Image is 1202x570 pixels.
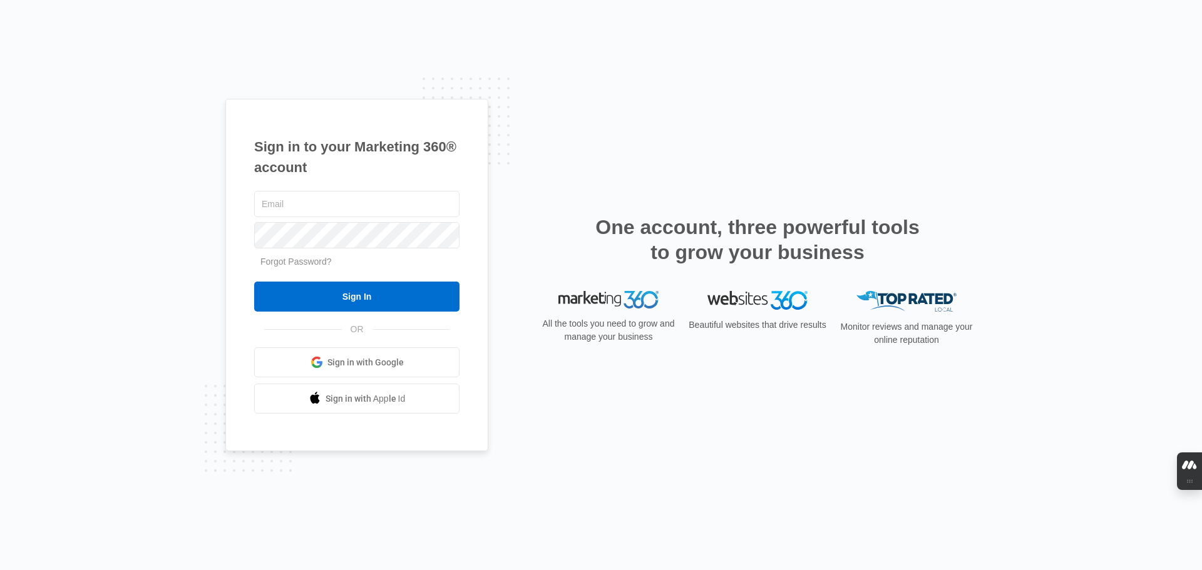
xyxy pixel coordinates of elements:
[558,291,659,308] img: Marketing 360
[836,320,977,347] p: Monitor reviews and manage your online reputation
[342,323,372,336] span: OR
[254,347,460,377] a: Sign in with Google
[254,282,460,312] input: Sign In
[326,392,406,405] span: Sign in with Apple Id
[707,291,808,309] img: Websites 360
[538,317,679,344] p: All the tools you need to grow and manage your business
[254,384,460,414] a: Sign in with Apple Id
[254,191,460,217] input: Email
[260,257,332,267] a: Forgot Password?
[687,318,828,332] p: Beautiful websites that drive results
[254,136,460,178] h1: Sign in to your Marketing 360® account
[856,291,957,312] img: Top Rated Local
[327,356,404,369] span: Sign in with Google
[592,215,923,265] h2: One account, three powerful tools to grow your business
